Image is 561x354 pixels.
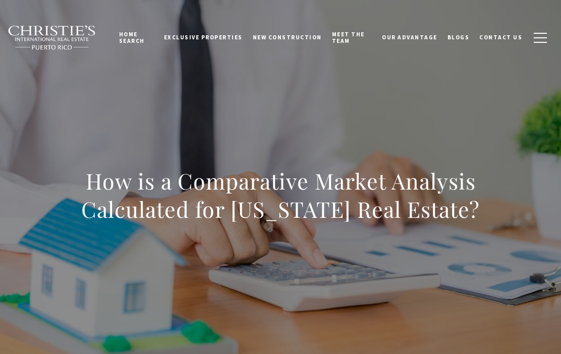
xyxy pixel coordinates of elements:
[58,167,503,223] h1: How is a Comparative Market Analysis Calculated for [US_STATE] Real Estate?
[248,25,327,50] a: New Construction
[382,34,437,41] span: Our Advantage
[327,22,377,53] a: Meet the Team
[253,34,322,41] span: New Construction
[8,25,96,50] img: Christie's International Real Estate black text logo
[164,34,243,41] span: Exclusive Properties
[479,34,522,41] span: Contact Us
[159,25,248,50] a: Exclusive Properties
[447,34,470,41] span: Blogs
[442,25,475,50] a: Blogs
[377,25,442,50] a: Our Advantage
[114,22,159,53] a: Home Search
